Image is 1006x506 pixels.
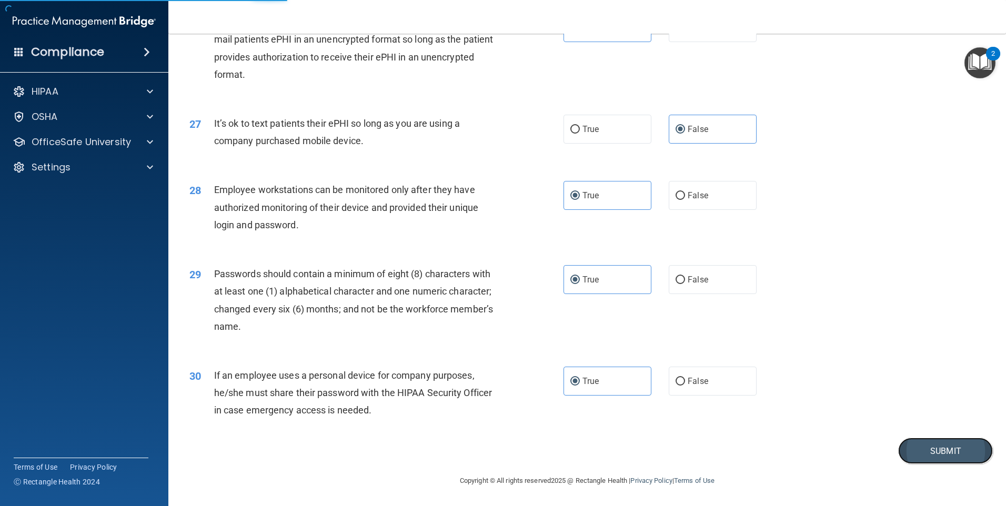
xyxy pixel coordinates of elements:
[189,184,201,197] span: 28
[964,47,995,78] button: Open Resource Center, 2 new notifications
[898,438,993,464] button: Submit
[13,136,153,148] a: OfficeSafe University
[688,376,708,386] span: False
[13,161,153,174] a: Settings
[674,477,715,484] a: Terms of Use
[214,184,478,230] span: Employee workstations can be monitored only after they have authorized monitoring of their device...
[32,85,58,98] p: HIPAA
[688,190,708,200] span: False
[214,118,460,146] span: It’s ok to text patients their ePHI so long as you are using a company purchased mobile device.
[688,275,708,285] span: False
[582,190,599,200] span: True
[13,110,153,123] a: OSHA
[570,192,580,200] input: True
[214,16,496,80] span: Even though regular email is not secure, practices are allowed to e-mail patients ePHI in an unen...
[582,376,599,386] span: True
[630,477,672,484] a: Privacy Policy
[570,126,580,134] input: True
[70,462,117,472] a: Privacy Policy
[676,276,685,284] input: False
[14,462,57,472] a: Terms of Use
[582,124,599,134] span: True
[13,11,156,32] img: PMB logo
[14,477,100,487] span: Ⓒ Rectangle Health 2024
[13,85,153,98] a: HIPAA
[570,276,580,284] input: True
[676,126,685,134] input: False
[32,161,71,174] p: Settings
[32,110,58,123] p: OSHA
[688,124,708,134] span: False
[570,378,580,386] input: True
[31,45,104,59] h4: Compliance
[395,464,779,498] div: Copyright © All rights reserved 2025 @ Rectangle Health | |
[189,370,201,382] span: 30
[991,54,995,67] div: 2
[189,118,201,130] span: 27
[214,370,492,416] span: If an employee uses a personal device for company purposes, he/she must share their password with...
[582,275,599,285] span: True
[32,136,131,148] p: OfficeSafe University
[189,268,201,281] span: 29
[676,378,685,386] input: False
[214,268,493,332] span: Passwords should contain a minimum of eight (8) characters with at least one (1) alphabetical cha...
[676,192,685,200] input: False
